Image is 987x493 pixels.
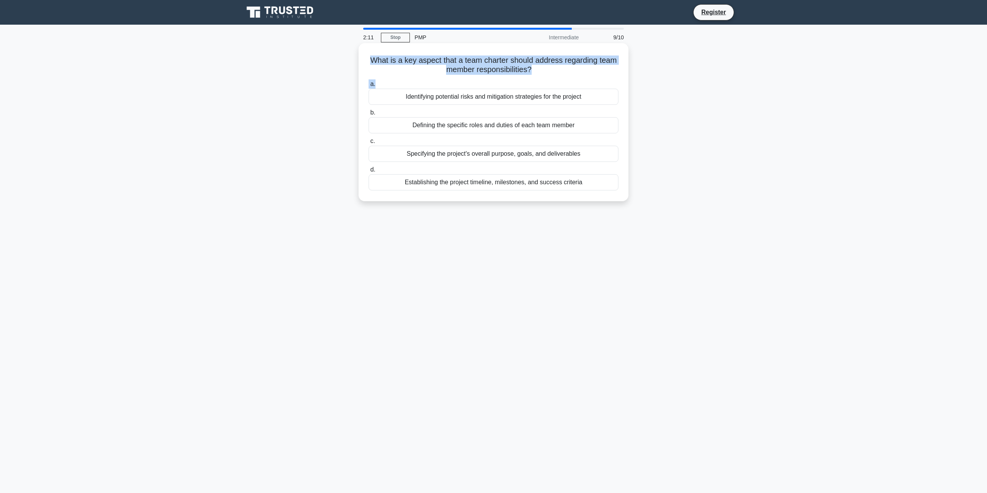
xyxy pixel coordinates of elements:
div: 9/10 [583,30,628,45]
div: Specifying the project's overall purpose, goals, and deliverables [369,146,618,162]
h5: What is a key aspect that a team charter should address regarding team member responsibilities? [368,56,619,75]
a: Register [697,7,731,17]
div: 2:11 [359,30,381,45]
span: b. [370,109,375,116]
a: Stop [381,33,410,42]
span: c. [370,138,375,144]
div: Identifying potential risks and mitigation strategies for the project [369,89,618,105]
div: PMP [410,30,516,45]
div: Defining the specific roles and duties of each team member [369,117,618,133]
div: Establishing the project timeline, milestones, and success criteria [369,174,618,190]
div: Intermediate [516,30,583,45]
span: d. [370,166,375,173]
span: a. [370,81,375,87]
